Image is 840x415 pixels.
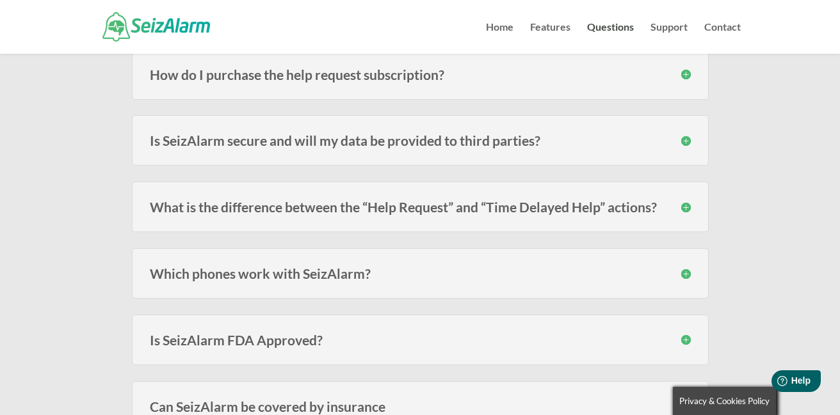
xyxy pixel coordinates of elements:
[102,12,211,41] img: SeizAlarm
[726,365,826,401] iframe: Help widget launcher
[650,22,688,54] a: Support
[704,22,741,54] a: Contact
[150,333,691,347] h3: Is SeizAlarm FDA Approved?
[679,396,770,406] span: Privacy & Cookies Policy
[486,22,513,54] a: Home
[150,400,691,413] h3: Can SeizAlarm be covered by insurance
[150,68,691,81] h3: How do I purchase the help request subscription?
[150,267,691,280] h3: Which phones work with SeizAlarm?
[150,200,691,214] h3: What is the difference between the “Help Request” and “Time Delayed Help” actions?
[150,134,691,147] h3: Is SeizAlarm secure and will my data be provided to third parties?
[530,22,570,54] a: Features
[587,22,634,54] a: Questions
